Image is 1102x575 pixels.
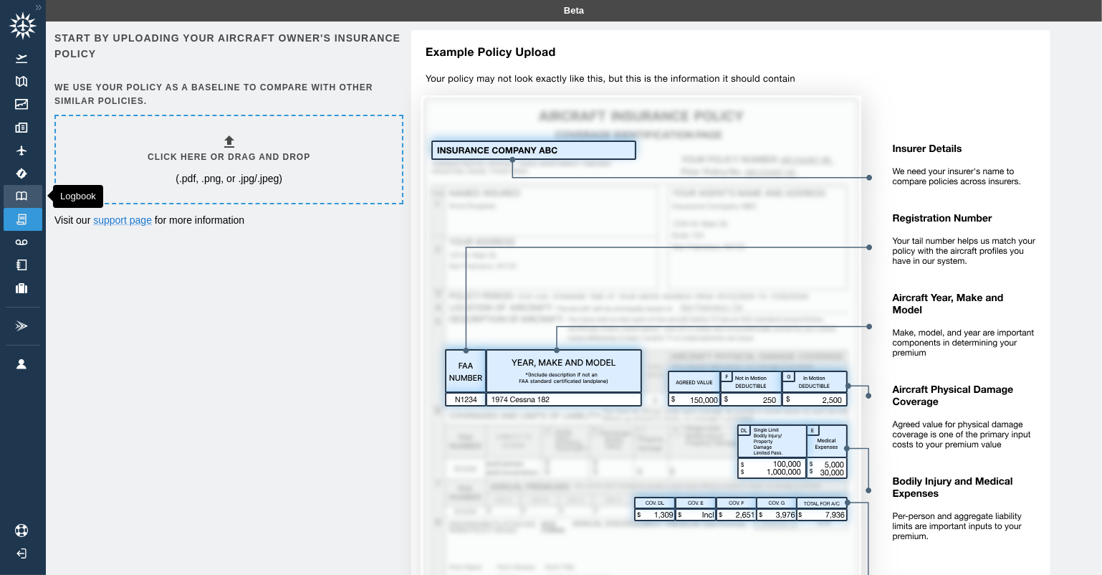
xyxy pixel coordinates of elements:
[148,151,310,164] h6: Click here or drag and drop
[54,30,401,62] h6: Start by uploading your aircraft owner's insurance policy
[176,171,282,186] p: (.pdf, .png, or .jpg/.jpeg)
[54,81,401,108] h6: We use your policy as a baseline to compare with other similar policies.
[93,214,152,226] a: support page
[54,213,401,227] p: Visit our for more information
